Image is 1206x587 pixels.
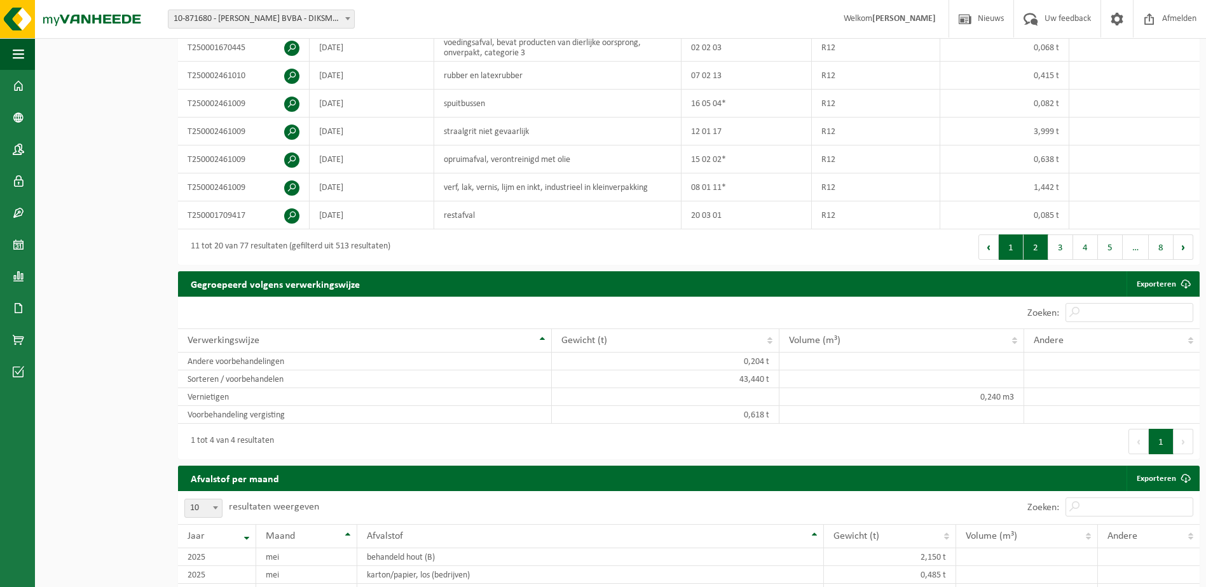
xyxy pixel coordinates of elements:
button: Next [1174,429,1193,454]
td: 20 03 01 [682,201,812,229]
td: spuitbussen [434,90,682,118]
td: 0,240 m3 [779,388,1025,406]
span: 10 [184,499,223,518]
span: Volume (m³) [966,531,1017,541]
strong: [PERSON_NAME] [872,14,936,24]
td: 43,440 t [552,370,779,388]
span: Maand [266,531,295,541]
td: restafval [434,201,682,229]
a: Exporteren [1127,466,1198,491]
td: mei [256,566,357,584]
td: T250002461009 [178,145,310,173]
td: 1,442 t [940,173,1070,201]
span: 10-871680 - VANDEZANDE BVBA - DIKSMUIDE [168,10,355,29]
label: resultaten weergeven [229,502,319,512]
td: 0,082 t [940,90,1070,118]
td: [DATE] [310,201,435,229]
td: 0,415 t [940,62,1070,90]
button: 5 [1098,234,1123,260]
span: Afvalstof [367,531,403,541]
td: opruimafval, verontreinigd met olie [434,145,682,173]
a: Exporteren [1127,271,1198,297]
td: Sorteren / voorbehandelen [178,370,552,388]
td: T250002461010 [178,62,310,90]
label: Zoeken: [1027,308,1059,318]
span: Jaar [188,531,205,541]
button: 3 [1048,234,1073,260]
td: 0,485 t [824,566,956,584]
td: straalgrit niet gevaarlijk [434,118,682,145]
td: 12 01 17 [682,118,812,145]
td: [DATE] [310,118,435,145]
button: Previous [978,234,999,260]
div: 1 tot 4 van 4 resultaten [184,430,274,453]
td: T250002461009 [178,118,310,145]
span: … [1123,234,1149,260]
button: Previous [1128,429,1149,454]
button: 8 [1149,234,1174,260]
button: 4 [1073,234,1098,260]
td: 0,638 t [940,145,1070,173]
td: T250001670445 [178,34,310,62]
td: T250002461009 [178,90,310,118]
td: 0,204 t [552,353,779,370]
td: 07 02 13 [682,62,812,90]
td: [DATE] [310,90,435,118]
td: voedingsafval, bevat producten van dierlijke oorsprong, onverpakt, categorie 3 [434,34,682,62]
td: T250002461009 [178,173,310,201]
td: 02 02 03 [682,34,812,62]
td: R12 [812,34,940,62]
td: behandeld hout (B) [357,548,825,566]
td: [DATE] [310,62,435,90]
td: [DATE] [310,145,435,173]
td: 0,618 t [552,406,779,424]
td: 2025 [178,548,256,566]
button: 1 [999,234,1024,260]
td: R12 [812,145,940,173]
td: [DATE] [310,34,435,62]
td: 15 02 02* [682,145,812,173]
span: 10-871680 - VANDEZANDE BVBA - DIKSMUIDE [168,10,354,28]
td: Andere voorbehandelingen [178,353,552,370]
span: Andere [1107,531,1137,541]
td: 16 05 04* [682,90,812,118]
td: 08 01 11* [682,173,812,201]
td: 0,085 t [940,201,1070,229]
td: rubber en latexrubber [434,62,682,90]
button: 1 [1149,429,1174,454]
td: T250001709417 [178,201,310,229]
div: 11 tot 20 van 77 resultaten (gefilterd uit 513 resultaten) [184,236,390,259]
td: karton/papier, los (bedrijven) [357,566,825,584]
span: Andere [1034,335,1064,346]
td: 2,150 t [824,548,956,566]
td: 0,068 t [940,34,1070,62]
td: 2025 [178,566,256,584]
td: R12 [812,201,940,229]
td: verf, lak, vernis, lijm en inkt, industrieel in kleinverpakking [434,173,682,201]
td: Vernietigen [178,388,552,406]
span: Volume (m³) [789,335,840,346]
span: 10 [185,499,222,517]
button: 2 [1024,234,1048,260]
h2: Gegroepeerd volgens verwerkingswijze [178,271,373,296]
td: 3,999 t [940,118,1070,145]
td: R12 [812,62,940,90]
button: Next [1174,234,1193,260]
td: Voorbehandeling vergisting [178,406,552,424]
span: Gewicht (t) [561,335,607,346]
span: Gewicht (t) [833,531,879,541]
td: R12 [812,118,940,145]
span: Verwerkingswijze [188,335,259,346]
td: [DATE] [310,173,435,201]
td: R12 [812,173,940,201]
label: Zoeken: [1027,503,1059,513]
td: mei [256,548,357,566]
h2: Afvalstof per maand [178,466,292,490]
td: R12 [812,90,940,118]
